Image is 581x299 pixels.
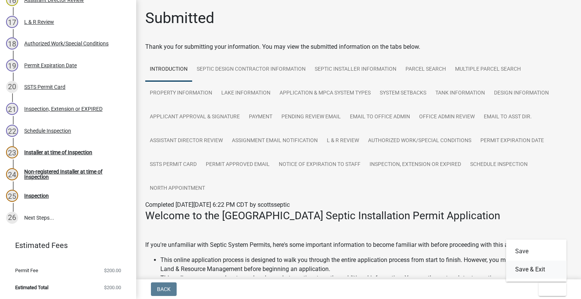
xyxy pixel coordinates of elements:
div: Exit [506,239,567,282]
a: Permit Expiration Date [476,129,548,153]
a: Schedule Inspection [466,153,532,177]
a: Tank Information [431,81,489,105]
span: Permit Fee [15,268,38,273]
a: Email to Asst Dir. [479,105,536,129]
div: 26 [6,212,18,224]
div: Non-registered Installer at time of Inspection [24,169,124,180]
button: Save [506,242,567,260]
a: SSTS Permit Card [145,153,201,177]
div: 25 [6,190,18,202]
a: Office Admin Review [415,105,479,129]
div: Permit Expiration Date [24,63,77,68]
a: Inspection, Extension or EXPIRED [365,153,466,177]
a: Lake Information [217,81,275,105]
div: 22 [6,125,18,137]
div: SSTS Permit Card [24,84,65,90]
a: Introduction [145,57,192,82]
a: Application & MPCA System Types [275,81,375,105]
li: This online application process is designed to walk you through the entire application process fr... [160,256,572,274]
a: System Setbacks [375,81,431,105]
h1: Submitted [145,9,214,27]
a: Permit Approved Email [201,153,274,177]
span: $200.00 [104,285,121,290]
a: Septic Design Contractor Information [192,57,310,82]
div: Schedule Inspection [24,128,71,133]
a: Multiple Parcel Search [451,57,525,82]
div: 17 [6,16,18,28]
a: Parcel search [401,57,451,82]
a: North Appointment [145,177,210,201]
div: Inspection [24,193,49,198]
a: Email to Office Admin [345,105,415,129]
a: Payment [244,105,277,129]
div: 24 [6,168,18,180]
button: Save & Exit [506,260,567,279]
a: Pending review Email [277,105,345,129]
div: Authorized Work/Special Conditions [24,41,109,46]
span: Estimated Total [15,285,48,290]
span: Exit [545,286,556,292]
div: Inspection, Extension or EXPIRED [24,106,103,112]
a: Design Information [489,81,553,105]
a: Septic Installer Information [310,57,401,82]
a: L & R Review [322,129,364,153]
button: Exit [539,282,566,296]
div: Thank you for submitting your information. You may view the submitted information on the tabs below. [145,42,572,51]
a: Applicant Approval & Signature [145,105,244,129]
a: Authorized Work/Special Conditions [364,129,476,153]
p: If you're unfamiliar with Septic System Permits, here's some important information to become fami... [145,240,572,249]
a: Estimated Fees [6,238,124,253]
div: 20 [6,81,18,93]
button: Back [151,282,177,296]
span: Completed [DATE][DATE] 6:22 PM CDT by scottsseptic [145,201,290,208]
div: 21 [6,103,18,115]
h3: Welcome to the [GEOGRAPHIC_DATA] Septic Installation Permit Application [145,209,572,222]
a: Property Information [145,81,217,105]
div: 23 [6,146,18,158]
div: 19 [6,59,18,71]
span: Back [157,286,171,292]
div: L & R Review [24,19,54,25]
a: Assignment Email Notification [227,129,322,153]
div: 18 [6,37,18,50]
li: This online process can be stopped and saved at any time to gather additional information. You ca... [160,274,572,292]
a: Assistant Director Review [145,129,227,153]
div: Installer at time of Inspection [24,150,92,155]
a: Notice of Expiration to Staff [274,153,365,177]
span: $200.00 [104,268,121,273]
